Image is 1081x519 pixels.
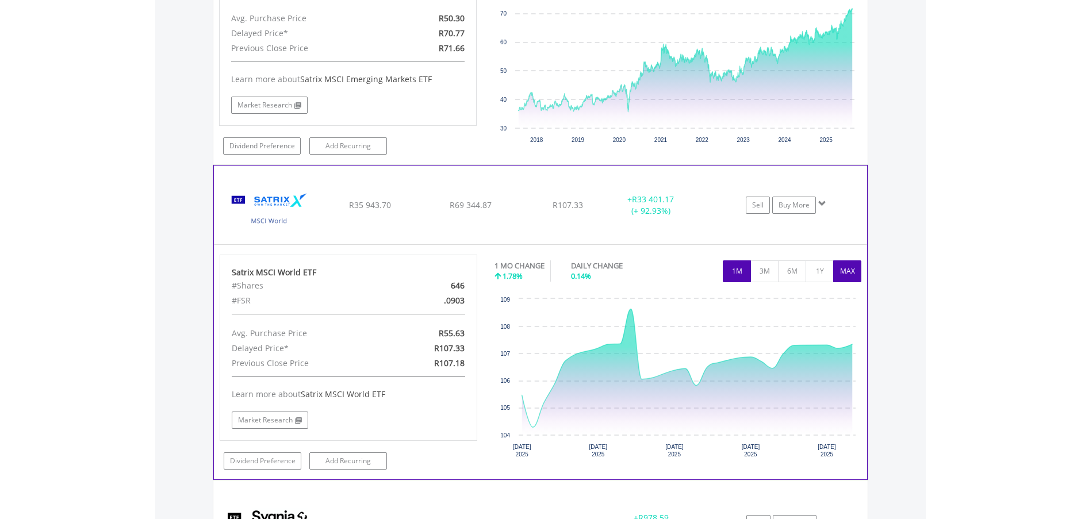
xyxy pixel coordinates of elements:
[500,378,510,384] text: 106
[301,389,385,399] span: Satrix MSCI World ETF
[494,260,545,271] div: 1 MO CHANGE
[223,341,390,356] div: Delayed Price*
[746,197,770,214] a: Sell
[500,125,507,132] text: 30
[613,137,626,143] text: 2020
[737,137,750,143] text: 2023
[232,412,308,429] a: Market Research
[806,260,834,282] button: 1Y
[500,405,510,411] text: 105
[450,199,492,210] span: R69 344.87
[750,260,779,282] button: 3M
[500,68,507,74] text: 50
[571,260,663,271] div: DAILY CHANGE
[632,194,674,205] span: R33 401.17
[723,260,751,282] button: 1M
[223,41,390,56] div: Previous Close Price
[503,271,523,281] span: 1.78%
[779,137,792,143] text: 2024
[818,444,836,458] text: [DATE] 2025
[772,197,816,214] a: Buy More
[434,343,465,353] span: R107.33
[820,137,833,143] text: 2025
[223,293,390,308] div: #FSR
[231,74,465,85] div: Learn more about
[223,326,390,341] div: Avg. Purchase Price
[223,137,301,155] a: Dividend Preference
[223,356,390,371] div: Previous Close Price
[231,97,308,114] a: Market Research
[530,137,543,143] text: 2018
[224,452,301,470] a: Dividend Preference
[223,26,390,41] div: Delayed Price*
[300,74,432,84] span: Satrix MSCI Emerging Markets ETF
[553,199,583,210] span: R107.33
[589,444,607,458] text: [DATE] 2025
[390,293,473,308] div: .0903
[439,328,465,339] span: R55.63
[439,28,465,39] span: R70.77
[833,260,861,282] button: MAX
[513,444,531,458] text: [DATE] 2025
[778,260,806,282] button: 6M
[572,137,585,143] text: 2019
[309,452,387,470] a: Add Recurring
[500,351,510,357] text: 107
[232,389,465,400] div: Learn more about
[349,199,391,210] span: R35 943.70
[309,137,387,155] a: Add Recurring
[439,13,465,24] span: R50.30
[500,432,510,439] text: 104
[223,11,390,26] div: Avg. Purchase Price
[494,293,861,466] svg: Interactive chart
[220,180,319,241] img: TFSA.STXWDM.png
[654,137,668,143] text: 2021
[500,10,507,17] text: 70
[500,324,510,330] text: 108
[608,194,694,217] div: + (+ 92.93%)
[741,444,760,458] text: [DATE] 2025
[500,297,510,303] text: 109
[494,293,862,466] div: Chart. Highcharts interactive chart.
[571,271,591,281] span: 0.14%
[390,278,473,293] div: 646
[696,137,709,143] text: 2022
[500,97,507,103] text: 40
[665,444,684,458] text: [DATE] 2025
[223,278,390,293] div: #Shares
[434,357,465,368] span: R107.18
[500,39,507,45] text: 60
[232,267,465,278] div: Satrix MSCI World ETF
[439,43,465,53] span: R71.66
